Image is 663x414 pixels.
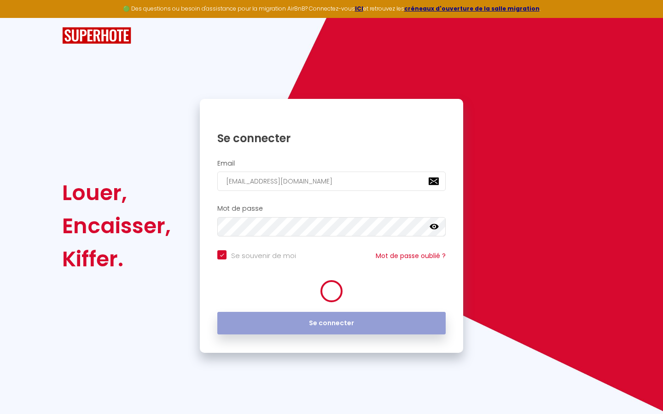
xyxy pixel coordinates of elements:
div: Kiffer. [62,242,171,276]
h1: Se connecter [217,131,446,145]
button: Se connecter [217,312,446,335]
button: Ouvrir le widget de chat LiveChat [7,4,35,31]
div: Louer, [62,176,171,209]
div: Encaisser, [62,209,171,242]
a: ICI [355,5,363,12]
a: créneaux d'ouverture de la salle migration [404,5,540,12]
img: SuperHote logo [62,27,131,44]
h2: Mot de passe [217,205,446,213]
a: Mot de passe oublié ? [376,251,446,260]
h2: Email [217,160,446,167]
input: Ton Email [217,172,446,191]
